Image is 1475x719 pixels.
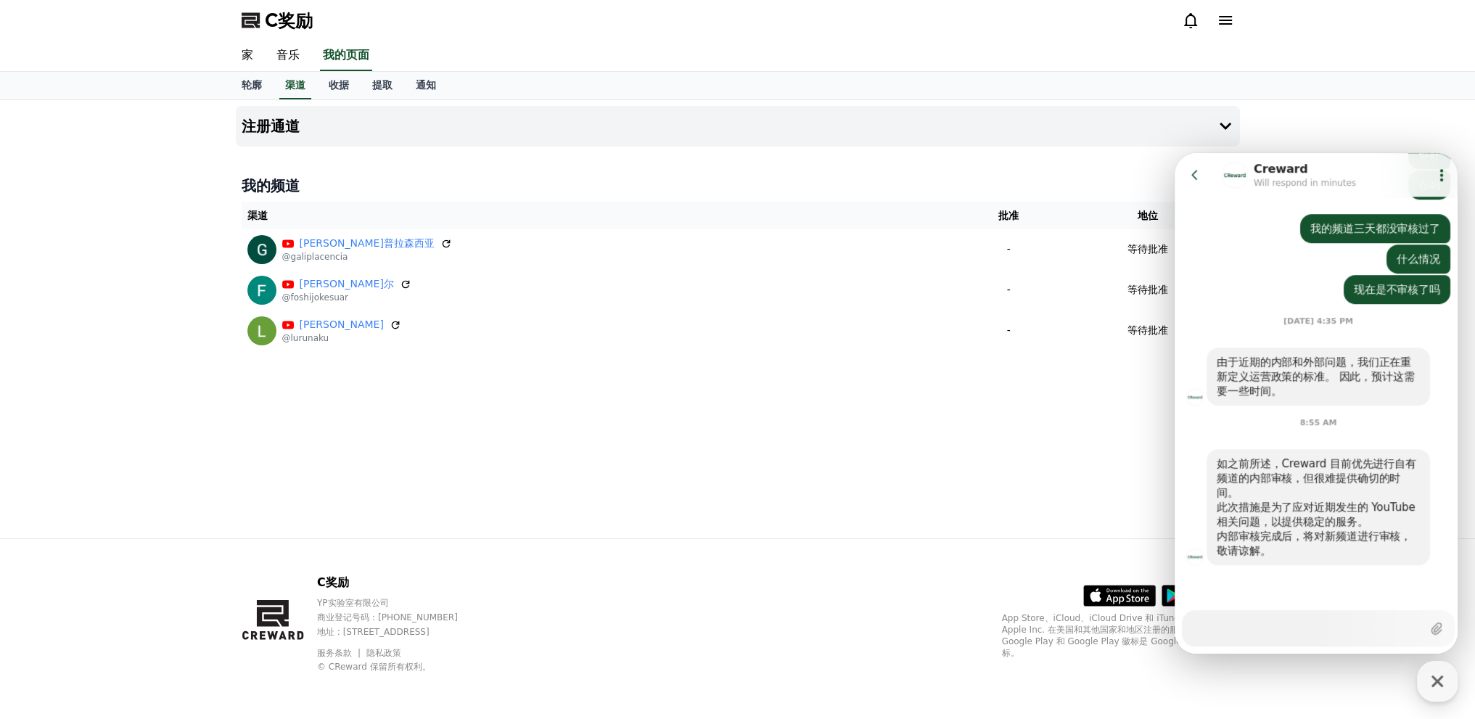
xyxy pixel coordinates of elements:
a: 家 [230,41,265,71]
font: 提取 [372,79,393,91]
font: 服务条款 [317,648,352,658]
button: 注册通道 [236,106,1240,147]
font: @foshijokesuar [282,292,348,303]
font: 收据 [329,79,349,91]
img: 鲁鲁·纳库 [247,316,276,345]
font: 轮廓 [242,79,262,91]
a: 轮廓 [230,72,274,99]
a: 隐私政策 [366,648,401,658]
iframe: Channel chat [1175,153,1458,654]
a: [PERSON_NAME]尔 [300,276,394,292]
font: 地址 : [STREET_ADDRESS] [317,627,430,637]
a: 服务条款 [317,648,363,658]
font: C奖励 [265,10,313,30]
a: [PERSON_NAME] [300,317,384,332]
font: App Store、iCloud、iCloud Drive 和 iTunes Store 是 Apple Inc. 在美国和其他国家和地区注册的服务标志。Google Play 和 Google... [1002,613,1222,658]
font: 家 [242,48,253,62]
font: [PERSON_NAME] [300,319,384,330]
img: 佛西·乔克苏亚尔 [247,276,276,305]
font: 我的频道 [242,177,300,194]
font: YP实验室有限公司 [317,598,389,608]
font: 地位 [1138,210,1158,221]
font: @galiplacencia [282,252,348,262]
a: 我的页面 [320,41,372,71]
font: C奖励 [317,575,349,589]
font: 渠道 [285,79,305,91]
a: 提取 [361,72,404,99]
a: 收据 [317,72,361,99]
font: 注册通道 [242,118,300,135]
font: @lurunaku [282,333,329,343]
font: 等待批准 [1127,324,1168,336]
font: 音乐 [276,48,300,62]
font: - [1007,243,1011,255]
font: © CReward 保留所有权利。 [317,662,431,672]
font: - [1007,324,1011,336]
a: 音乐 [265,41,311,71]
font: [PERSON_NAME]普拉森西亚 [300,237,435,249]
a: [PERSON_NAME]普拉森西亚 [300,236,435,251]
font: [PERSON_NAME]尔 [300,278,394,289]
a: 渠道 [279,72,311,99]
font: 等待批准 [1127,243,1168,255]
font: 批准 [998,210,1019,221]
a: 通知 [404,72,448,99]
a: C奖励 [242,9,313,32]
font: 等待批准 [1127,284,1168,295]
font: 渠道 [247,210,268,221]
font: 通知 [416,79,436,91]
font: - [1007,284,1011,295]
font: 商业登记号码：[PHONE_NUMBER] [317,612,458,623]
font: 我的页面 [323,48,369,62]
img: 加利普拉森西亚 [247,235,276,264]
